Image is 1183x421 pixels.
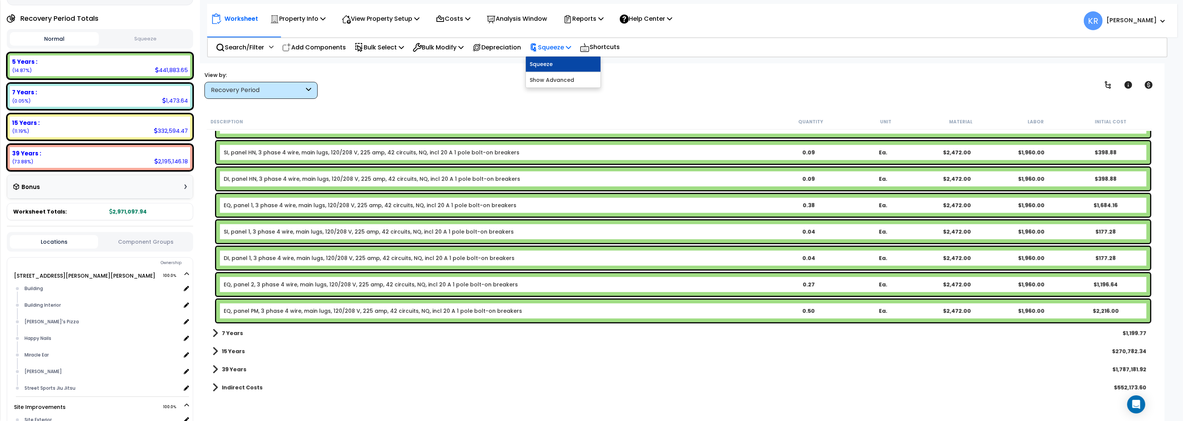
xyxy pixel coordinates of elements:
[436,14,470,24] p: Costs
[13,208,67,215] span: Worksheet Totals:
[154,127,188,135] div: 332,594.47
[101,32,190,46] button: Squeeze
[1112,347,1146,355] div: $270,782.34
[772,201,846,209] div: 0.38
[920,307,994,315] div: $2,472.00
[102,238,190,246] button: Component Groups
[880,119,891,125] small: Unit
[224,307,522,315] a: Individual Item
[23,334,181,343] div: Happy Nails
[995,122,1068,130] div: $1,960.00
[216,42,264,52] p: Search/Filter
[23,367,181,376] div: [PERSON_NAME]
[12,98,31,104] small: 0.04959931900970495%
[1069,228,1143,235] div: $177.28
[1069,307,1143,315] div: $2,216.00
[995,175,1068,183] div: $1,960.00
[1127,395,1145,413] div: Open Intercom Messenger
[12,149,41,157] b: 39 Years :
[576,38,624,57] div: Shortcuts
[224,149,519,156] a: Individual Item
[224,228,514,235] a: Individual Item
[224,254,515,262] a: Individual Item
[23,301,181,310] div: Building Interior
[526,57,601,72] a: Squeeze
[109,208,147,215] span: 2,971,097.94
[163,403,183,412] span: 100.0%
[342,14,419,24] p: View Property Setup
[12,88,37,96] b: 7 Years :
[995,307,1068,315] div: $1,960.00
[920,254,994,262] div: $2,472.00
[210,119,243,125] small: Description
[1069,281,1143,288] div: $1,196.64
[12,158,33,165] small: 73.88333278749843%
[413,42,464,52] p: Bulk Modify
[995,254,1068,262] div: $1,960.00
[1069,149,1143,156] div: $398.88
[847,228,920,235] div: Ea.
[23,350,181,360] div: Miracle Ear
[526,72,601,88] a: Show Advanced
[1069,122,1143,130] div: $1,196.64
[995,281,1068,288] div: $1,960.00
[1114,384,1146,391] div: $552,173.60
[222,329,243,337] b: 7 Years
[772,228,846,235] div: 0.04
[472,42,521,52] p: Depreciation
[224,122,522,130] a: Individual Item
[224,281,518,288] a: Individual Item
[12,128,29,134] small: 11.194328632866624%
[163,271,183,280] span: 100.0%
[1069,201,1143,209] div: $1,684.16
[995,149,1068,156] div: $1,960.00
[920,175,994,183] div: $2,472.00
[10,32,99,46] button: Normal
[1028,119,1044,125] small: Labor
[920,281,994,288] div: $2,472.00
[772,254,846,262] div: 0.04
[1095,119,1126,125] small: Initial Cost
[1123,329,1146,337] div: $1,199.77
[847,201,920,209] div: Ea.
[920,228,994,235] div: $2,472.00
[620,14,672,24] p: Help Center
[995,201,1068,209] div: $1,960.00
[12,119,40,127] b: 15 Years :
[772,307,846,315] div: 0.50
[580,42,620,53] p: Shortcuts
[154,157,188,165] div: 2,195,146.18
[1084,11,1103,30] span: KR
[1106,16,1157,24] b: [PERSON_NAME]
[920,201,994,209] div: $2,472.00
[772,149,846,156] div: 0.09
[204,71,318,79] div: View by:
[1069,254,1143,262] div: $177.28
[22,258,193,267] div: Ownership
[155,66,188,74] div: 441,883.65
[20,15,98,22] h4: Recovery Period Totals
[23,384,181,393] div: Street Sports Jiu Jitsu
[1069,175,1143,183] div: $398.88
[847,254,920,262] div: Ea.
[12,67,32,74] small: 14.872739260625242%
[278,38,350,56] div: Add Components
[487,14,547,24] p: Analysis Window
[920,122,994,130] div: $2,472.00
[847,149,920,156] div: Ea.
[530,42,571,52] p: Squeeze
[772,175,846,183] div: 0.09
[10,235,98,249] button: Locations
[224,14,258,24] p: Worksheet
[920,149,994,156] div: $2,472.00
[14,403,66,411] a: Site Improvements 100.0%
[355,42,404,52] p: Bulk Select
[224,175,520,183] a: Individual Item
[12,58,37,66] b: 5 Years :
[847,175,920,183] div: Ea.
[211,86,304,95] div: Recovery Period
[772,122,846,130] div: 0.27
[468,38,525,56] div: Depreciation
[270,14,326,24] p: Property Info
[222,366,246,373] b: 39 Years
